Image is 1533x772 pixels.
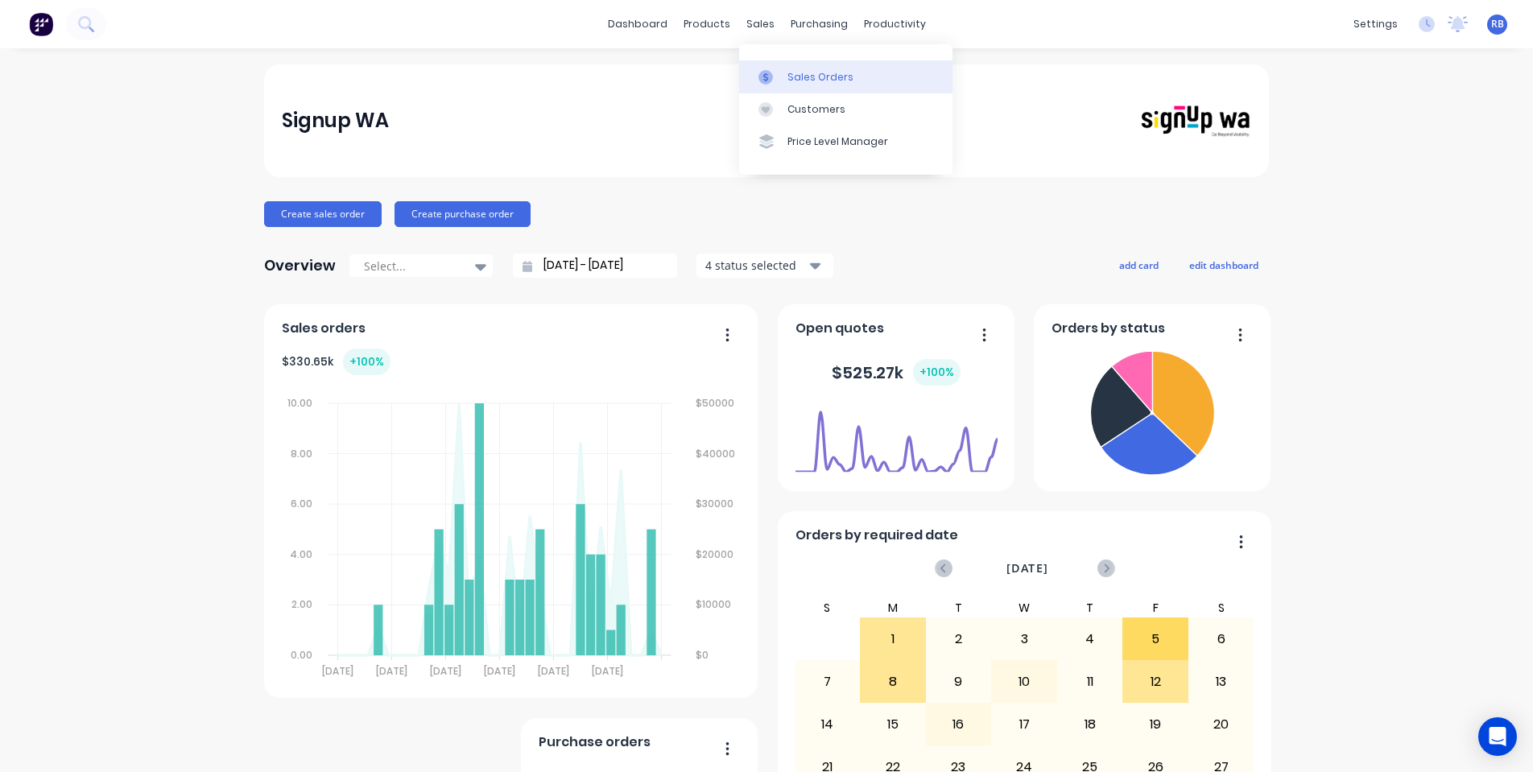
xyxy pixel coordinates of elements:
[927,662,991,702] div: 9
[1122,598,1188,617] div: F
[290,497,312,510] tspan: 6.00
[290,648,312,662] tspan: 0.00
[861,662,925,702] div: 8
[600,12,676,36] a: dashboard
[264,250,336,282] div: Overview
[861,704,925,745] div: 15
[343,349,390,375] div: + 100 %
[291,597,312,611] tspan: 2.00
[787,134,888,149] div: Price Level Manager
[787,70,853,85] div: Sales Orders
[926,598,992,617] div: T
[992,619,1056,659] div: 3
[783,12,856,36] div: purchasing
[1179,254,1269,275] button: edit dashboard
[860,598,926,617] div: M
[322,664,353,678] tspan: [DATE]
[1123,619,1188,659] div: 5
[282,319,366,338] span: Sales orders
[430,664,461,678] tspan: [DATE]
[927,704,991,745] div: 16
[927,619,991,659] div: 2
[696,254,833,278] button: 4 status selected
[1123,662,1188,702] div: 12
[991,598,1057,617] div: W
[1057,598,1123,617] div: T
[592,664,623,678] tspan: [DATE]
[795,598,861,617] div: S
[1006,559,1048,577] span: [DATE]
[696,446,736,460] tspan: $40000
[739,93,952,126] a: Customers
[539,733,651,752] span: Purchase orders
[395,201,531,227] button: Create purchase order
[1189,704,1254,745] div: 20
[696,396,735,410] tspan: $50000
[913,359,961,386] div: + 100 %
[738,12,783,36] div: sales
[739,60,952,93] a: Sales Orders
[287,396,312,410] tspan: 10.00
[1478,717,1517,756] div: Open Intercom Messenger
[795,319,884,338] span: Open quotes
[696,648,709,662] tspan: $0
[1345,12,1406,36] div: settings
[29,12,53,36] img: Factory
[992,704,1056,745] div: 17
[484,664,515,678] tspan: [DATE]
[282,105,389,137] div: Signup WA
[861,619,925,659] div: 1
[1058,619,1122,659] div: 4
[696,597,732,611] tspan: $10000
[856,12,934,36] div: productivity
[1058,662,1122,702] div: 11
[705,257,807,274] div: 4 status selected
[787,102,845,117] div: Customers
[1491,17,1504,31] span: RB
[832,359,961,386] div: $ 525.27k
[376,664,407,678] tspan: [DATE]
[676,12,738,36] div: products
[992,662,1056,702] div: 10
[1189,662,1254,702] div: 13
[1058,704,1122,745] div: 18
[696,547,734,561] tspan: $20000
[1188,598,1254,617] div: S
[795,662,860,702] div: 7
[1138,104,1251,138] img: Signup WA
[739,126,952,158] a: Price Level Manager
[1189,619,1254,659] div: 6
[538,664,569,678] tspan: [DATE]
[282,349,390,375] div: $ 330.65k
[289,547,312,561] tspan: 4.00
[290,446,312,460] tspan: 8.00
[696,497,734,510] tspan: $30000
[795,704,860,745] div: 14
[1123,704,1188,745] div: 19
[1109,254,1169,275] button: add card
[264,201,382,227] button: Create sales order
[1052,319,1165,338] span: Orders by status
